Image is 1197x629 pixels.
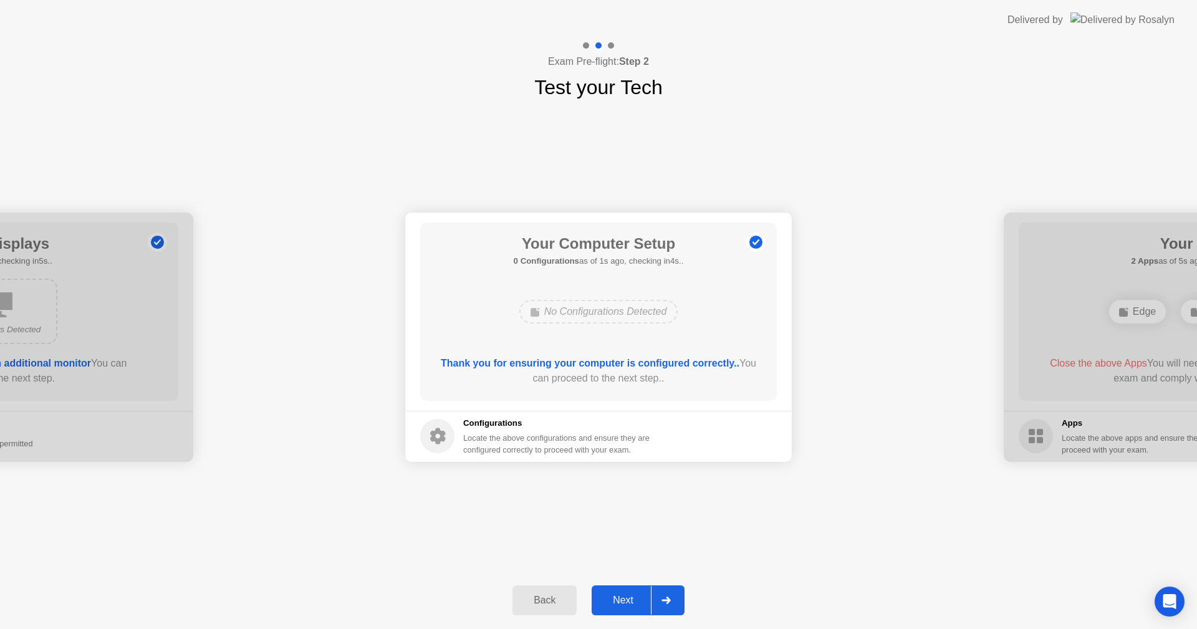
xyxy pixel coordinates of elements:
h4: Exam Pre-flight: [548,54,649,69]
div: Next [595,595,651,606]
div: You can proceed to the next step.. [438,356,759,386]
b: Thank you for ensuring your computer is configured correctly.. [441,358,739,368]
h5: Configurations [463,417,652,430]
img: Delivered by Rosalyn [1070,12,1175,27]
div: No Configurations Detected [519,300,678,324]
b: Step 2 [619,56,649,67]
button: Next [592,585,685,615]
h1: Your Computer Setup [514,233,684,255]
div: Locate the above configurations and ensure they are configured correctly to proceed with your exam. [463,432,652,456]
div: Delivered by [1007,12,1063,27]
div: Open Intercom Messenger [1155,587,1185,617]
b: 0 Configurations [514,256,579,266]
div: Back [516,595,573,606]
h5: as of 1s ago, checking in4s.. [514,255,684,267]
button: Back [512,585,577,615]
h1: Test your Tech [534,72,663,102]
